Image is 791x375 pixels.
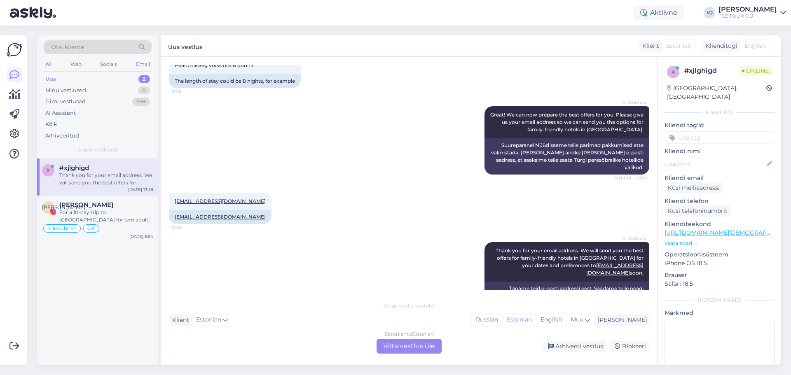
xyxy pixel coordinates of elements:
[496,247,645,276] span: Thank you for your email address. We will send you the best offers for family-friendly hotels in ...
[171,224,202,231] span: 13:59
[665,174,775,182] p: Kliendi email
[472,314,502,326] div: Russian
[168,40,202,51] label: Uus vestlus
[171,89,202,95] span: 13:59
[79,146,117,154] span: Uued vestlused
[175,62,254,68] span: Peatumisaeg võiks olla 8 ööd nt
[385,331,434,338] div: Estonian to Estonian
[684,66,739,76] div: # xjlghigd
[702,42,737,50] div: Klienditugi
[667,84,766,101] div: [GEOGRAPHIC_DATA], [GEOGRAPHIC_DATA]
[59,201,113,209] span: Яна Роздорожня
[665,280,775,288] p: Safari 18.5
[665,309,775,317] p: Märkmed
[169,316,189,324] div: Klient
[175,198,266,204] a: [EMAIL_ADDRESS][DOMAIN_NAME]
[634,5,684,20] div: Aktiivne
[639,42,659,50] div: Klient
[47,226,77,231] span: Sille suhtleb
[616,100,647,106] span: AI Assistent
[665,131,775,144] input: Lisa tag
[138,75,150,83] div: 2
[615,175,647,181] span: Nähtud ✓ 13:59
[59,172,153,186] div: Thank you for your email address. We will send you the best offers for family-friendly hotels in ...
[7,42,22,58] img: Askly Logo
[59,164,89,172] span: #xjlghigd
[44,59,53,70] div: All
[586,262,644,276] a: [EMAIL_ADDRESS][DOMAIN_NAME]
[45,132,79,140] div: Arhiveeritud
[128,186,153,193] div: [DATE] 13:59
[665,121,775,130] p: Kliendi tag'id
[704,7,715,19] div: VJ
[665,250,775,259] p: Operatsioonisüsteem
[169,302,649,310] div: Valige keel ja vastake
[666,42,691,50] span: Estonian
[665,240,775,247] p: Vaata edasi ...
[134,59,152,70] div: Email
[543,341,606,352] div: Arhiveeri vestlus
[484,282,649,318] div: Täname teid e-posti aadressi eest. Saadame teile peagi aadressile parimad pakkumised Türgi peresõ...
[45,75,56,83] div: Uus
[665,259,775,268] p: iPhone OS 18.5
[196,315,221,324] span: Estonian
[610,341,649,352] div: Blokeeri
[672,69,675,75] span: x
[739,66,772,75] span: Online
[718,13,777,19] div: TEZ TOUR OÜ
[665,220,775,228] p: Klienditeekond
[377,339,442,354] div: Võta vestlus üle
[502,314,536,326] div: Estonian
[45,98,86,106] div: Tiimi vestlused
[98,59,119,70] div: Socials
[616,235,647,242] span: AI Assistent
[665,159,765,168] input: Lisa nimi
[665,197,775,205] p: Kliendi telefon
[175,214,266,220] a: [EMAIL_ADDRESS][DOMAIN_NAME]
[665,205,731,217] div: Küsi telefoninumbrit
[665,296,775,304] div: [PERSON_NAME]
[47,167,50,173] span: x
[571,316,583,323] span: Muu
[484,138,649,175] div: Suurepärane! Nüüd saame teile parimad pakkumised ette valmistada. [PERSON_NAME] andke [PERSON_NAM...
[169,74,301,88] div: The length of stay could be 8 nights, for example
[138,86,150,95] div: 0
[718,6,786,19] a: [PERSON_NAME]TEZ TOUR OÜ
[490,112,645,133] span: Great! We can now prepare the best offers for you. Please give us your email address so we can se...
[665,182,723,193] div: Küsi meiliaadressi
[744,42,766,50] span: English
[42,204,85,210] span: [PERSON_NAME]
[51,43,84,51] span: Otsi kliente
[45,109,76,117] div: AI Assistent
[69,59,83,70] div: Web
[45,86,86,95] div: Minu vestlused
[59,209,153,224] div: For a 10-day trip to [GEOGRAPHIC_DATA] for two adults, leaving by [DATE]-[DATE], please give us y...
[129,233,153,240] div: [DATE] 8:54
[665,147,775,156] p: Kliendi nimi
[45,120,57,128] div: Kõik
[132,98,150,106] div: 99+
[536,314,566,326] div: English
[718,6,777,13] div: [PERSON_NAME]
[665,271,775,280] p: Brauser
[665,109,775,116] div: Kliendi info
[594,316,647,324] div: [PERSON_NAME]
[87,226,95,231] span: OK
